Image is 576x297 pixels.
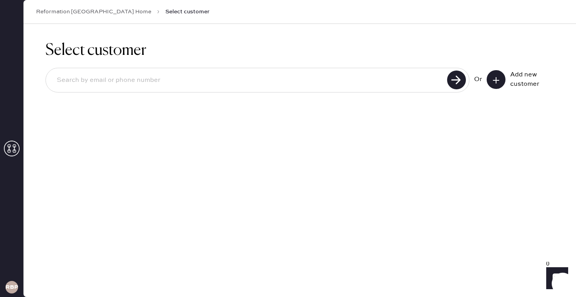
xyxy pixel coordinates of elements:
[51,71,445,89] input: Search by email or phone number
[510,70,549,89] div: Add new customer
[5,284,18,290] h3: RBPA
[539,262,572,295] iframe: Front Chat
[45,41,554,60] h1: Select customer
[474,75,482,84] div: Or
[36,8,151,16] a: Reformation [GEOGRAPHIC_DATA] Home
[165,8,210,16] span: Select customer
